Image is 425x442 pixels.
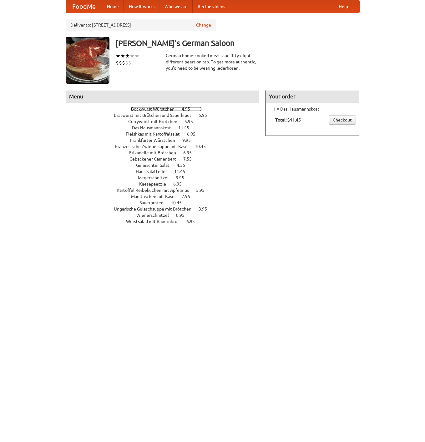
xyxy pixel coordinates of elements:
[128,59,131,66] li: $
[124,0,159,13] a: How it works
[139,181,193,186] a: Kaesepaetzle 6.95
[177,163,191,168] span: 4.55
[136,213,196,218] a: Wienerschnitzel 8.95
[196,22,211,28] a: Change
[134,52,139,59] li: ★
[195,144,212,149] span: 10.45
[114,113,198,118] span: Bratwurst mit Brötchen und Sauerkraut
[199,206,213,211] span: 3.95
[66,0,102,13] a: FoodMe
[176,213,191,218] span: 8.95
[115,144,194,149] span: Französische Zwiebelsuppe mit Käse
[173,181,188,186] span: 6.95
[178,125,195,130] span: 11.45
[126,219,206,224] a: Wurstsalad mit Bauernbrot 6.95
[126,132,207,137] a: Fleishkas mit Kartoffelsalat 6.95
[137,175,175,180] span: Jaegerschnitzel
[114,113,219,118] a: Bratwurst mit Brötchen und Sauerkraut 5.95
[182,138,197,143] span: 9.95
[116,52,120,59] li: ★
[193,0,230,13] a: Recipe videos
[187,132,202,137] span: 6.95
[116,59,119,66] li: $
[116,37,360,49] h3: [PERSON_NAME]'s German Saloon
[183,156,198,161] span: 7.55
[130,52,134,59] li: ★
[130,138,181,143] span: Frankfurter Würstchen
[114,206,219,211] a: Ungarische Gulaschsuppe mit Brötchen 3.95
[182,107,196,112] span: 4.95
[139,200,170,205] span: Sauerbraten
[275,117,301,122] b: Total: $11.45
[182,194,196,199] span: 7.95
[120,52,125,59] li: ★
[136,163,197,168] a: Gemischter Salat 4.55
[114,206,198,211] span: Ungarische Gulaschsuppe mit Brötchen
[183,150,198,155] span: 6.95
[185,119,199,124] span: 5.95
[136,169,173,174] span: Haus Salatteller
[66,19,216,31] div: Deliver to: [STREET_ADDRESS]
[186,219,201,224] span: 6.95
[196,188,211,193] span: 5.95
[125,59,128,66] li: $
[115,144,217,149] a: Französische Zwiebelsuppe mit Käse 10.45
[131,107,202,112] a: Bockwurst Würstchen 4.95
[136,163,176,168] span: Gemischter Salat
[102,0,124,13] a: Home
[199,113,213,118] span: 5.95
[131,194,202,199] a: Maultaschen mit Käse 7.95
[129,150,182,155] span: Frikadelle mit Brötchen
[266,90,359,103] h4: Your order
[128,119,184,124] span: Currywurst mit Brötchen
[131,107,181,112] span: Bockwurst Würstchen
[139,200,193,205] a: Sauerbraten 10.45
[159,0,193,13] a: Who we are
[129,156,182,161] span: Gebackener Camenbert
[125,52,130,59] li: ★
[126,219,185,224] span: Wurstsalad mit Bauernbrot
[128,119,205,124] a: Currywurst mit Brötchen 5.95
[176,175,190,180] span: 9.95
[269,106,356,112] li: 1 × Das Hausmannskost
[129,150,203,155] a: Frikadelle mit Brötchen 6.95
[334,0,353,13] a: Help
[329,115,356,125] a: Checkout
[166,52,260,71] div: German home-cooked meals and fifty-eight different beers on tap. To get more authentic, you'd nee...
[122,59,125,66] li: $
[171,200,188,205] span: 10.45
[136,213,175,218] span: Wienerschnitzel
[117,188,195,193] span: Kartoffel Reibekuchen mit Apfelmus
[139,181,172,186] span: Kaesepaetzle
[131,194,181,199] span: Maultaschen mit Käse
[66,90,259,103] h4: Menu
[174,169,191,174] span: 11.45
[132,125,177,130] span: Das Hausmannskost
[132,125,201,130] a: Das Hausmannskost 11.45
[119,59,122,66] li: $
[136,169,197,174] a: Haus Salatteller 11.45
[137,175,196,180] a: Jaegerschnitzel 9.95
[117,188,216,193] a: Kartoffel Reibekuchen mit Apfelmus 5.95
[66,37,109,84] img: angular.jpg
[126,132,186,137] span: Fleishkas mit Kartoffelsalat
[130,138,202,143] a: Frankfurter Würstchen 9.95
[129,156,203,161] a: Gebackener Camenbert 7.55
